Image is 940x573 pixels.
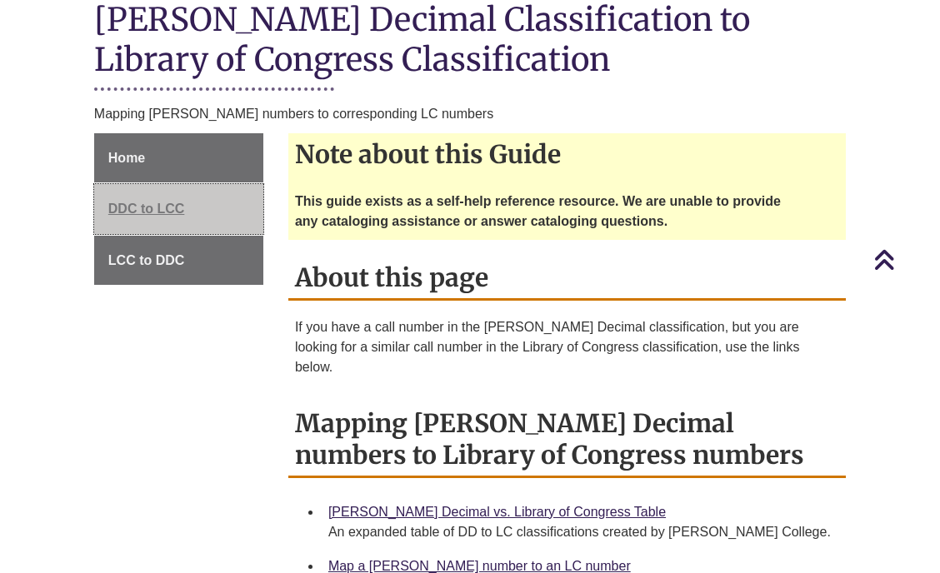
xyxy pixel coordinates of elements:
[295,194,781,228] strong: This guide exists as a self-help reference resource. We are unable to provide any cataloging assi...
[94,236,263,286] a: LCC to DDC
[94,133,263,183] a: Home
[328,559,631,573] a: Map a [PERSON_NAME] number to an LC number
[328,505,666,519] a: [PERSON_NAME] Decimal vs. Library of Congress Table
[108,202,185,216] span: DDC to LCC
[108,151,145,165] span: Home
[288,133,846,175] h2: Note about this Guide
[108,253,185,267] span: LCC to DDC
[94,133,263,286] div: Guide Page Menu
[288,402,846,478] h2: Mapping [PERSON_NAME] Decimal numbers to Library of Congress numbers
[295,317,839,377] p: If you have a call number in the [PERSON_NAME] Decimal classification, but you are looking for a ...
[94,107,493,121] span: Mapping [PERSON_NAME] numbers to corresponding LC numbers
[94,184,263,234] a: DDC to LCC
[328,522,832,542] div: An expanded table of DD to LC classifications created by [PERSON_NAME] College.
[873,248,936,271] a: Back to Top
[288,257,846,301] h2: About this page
